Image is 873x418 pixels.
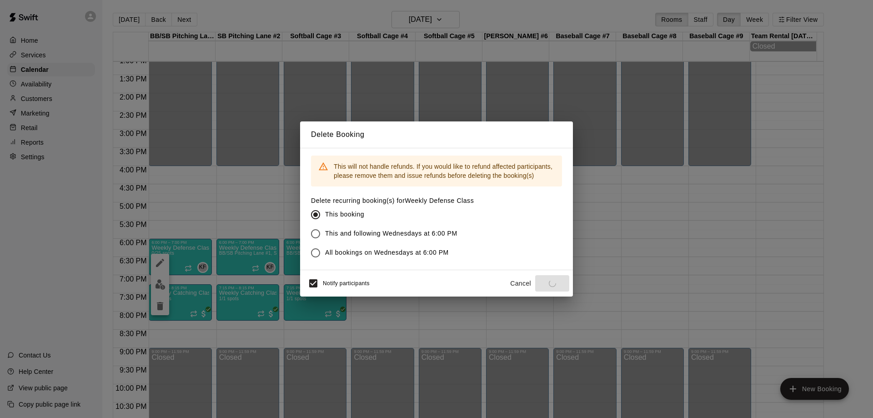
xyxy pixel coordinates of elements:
[325,210,364,219] span: This booking
[300,121,573,148] h2: Delete Booking
[311,196,474,205] label: Delete recurring booking(s) for Weekly Defense Class
[323,280,370,287] span: Notify participants
[325,248,449,257] span: All bookings on Wednesdays at 6:00 PM
[325,229,457,238] span: This and following Wednesdays at 6:00 PM
[334,158,555,184] div: This will not handle refunds. If you would like to refund affected participants, please remove th...
[506,275,535,292] button: Cancel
